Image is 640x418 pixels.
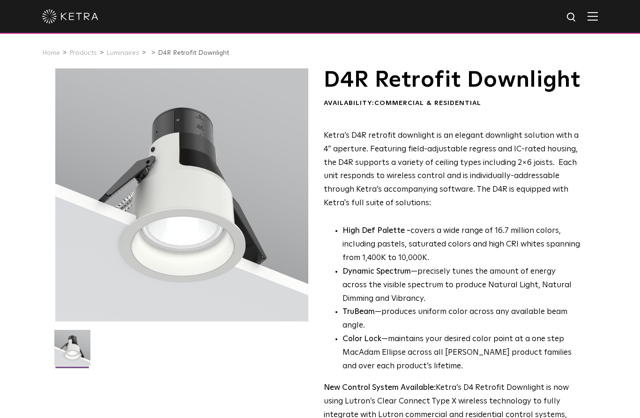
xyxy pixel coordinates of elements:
[42,50,60,56] a: Home
[342,265,582,306] li: —precisely tunes the amount of energy across the visible spectrum to produce Natural Light, Natur...
[588,12,598,21] img: Hamburger%20Nav.svg
[42,9,98,23] img: ketra-logo-2019-white
[106,50,139,56] a: Luminaires
[69,50,97,56] a: Products
[342,308,375,316] strong: TruBeam
[324,99,582,108] div: Availability:
[342,227,410,235] strong: High Def Palette -
[342,306,582,333] li: —produces uniform color across any available beam angle.
[566,12,578,23] img: search icon
[374,100,481,106] span: Commercial & Residential
[342,333,582,373] li: —maintains your desired color point at a one step MacAdam Ellipse across all [PERSON_NAME] produc...
[342,268,411,276] strong: Dynamic Spectrum
[324,68,582,92] h1: D4R Retrofit Downlight
[324,129,582,210] p: Ketra’s D4R retrofit downlight is an elegant downlight solution with a 4” aperture. Featuring fie...
[324,384,436,392] strong: New Control System Available:
[342,224,582,265] p: covers a wide range of 16.7 million colors, including pastels, saturated colors and high CRI whit...
[342,335,381,343] strong: Color Lock
[54,330,90,373] img: D4R Retrofit Downlight
[158,50,229,56] a: D4R Retrofit Downlight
